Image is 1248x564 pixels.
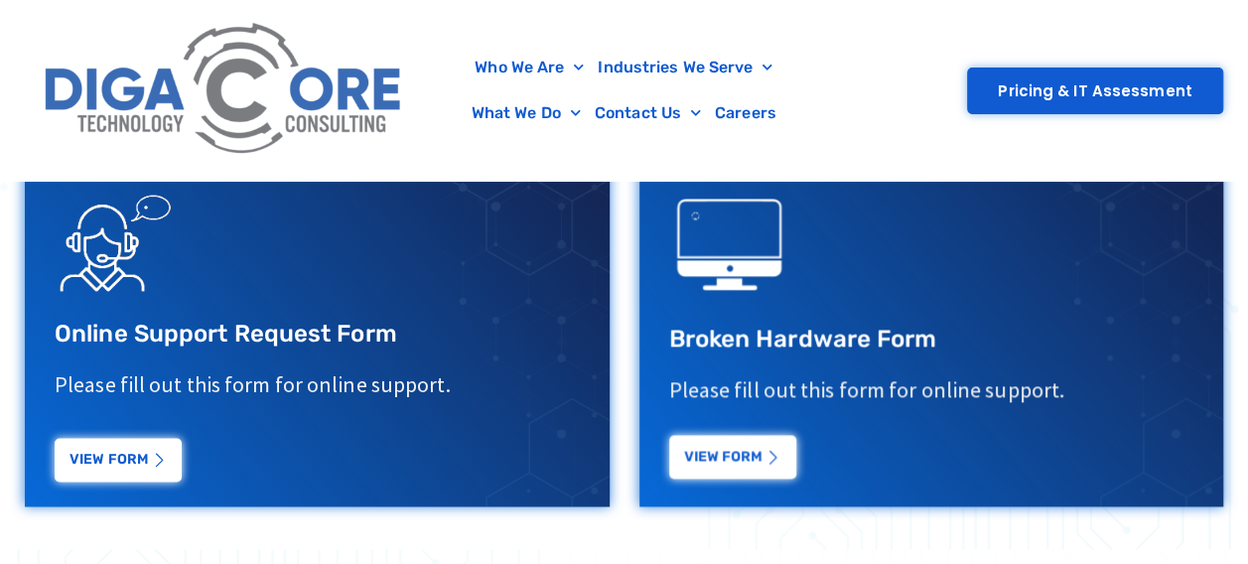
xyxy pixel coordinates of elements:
h3: Online Support Request Form [55,319,580,350]
a: Careers [708,90,783,136]
p: Please fill out this form for online support. [55,370,580,399]
a: Pricing & IT Assessment [967,68,1222,114]
a: Industries We Serve [591,45,779,90]
a: Who We Are [468,45,591,90]
a: View Form [55,438,182,482]
a: What We Do [465,90,588,136]
img: Support Request Icon [55,180,174,299]
nav: Menu [424,45,823,136]
img: digacore technology consulting [669,185,788,304]
p: Please fill out this form for online support. [669,375,1194,404]
span: Pricing & IT Assessment [998,83,1191,98]
a: Contact Us [588,90,708,136]
img: Digacore Logo [35,10,414,171]
a: View Form [669,435,796,479]
h3: Broken Hardware Form [669,324,1194,354]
